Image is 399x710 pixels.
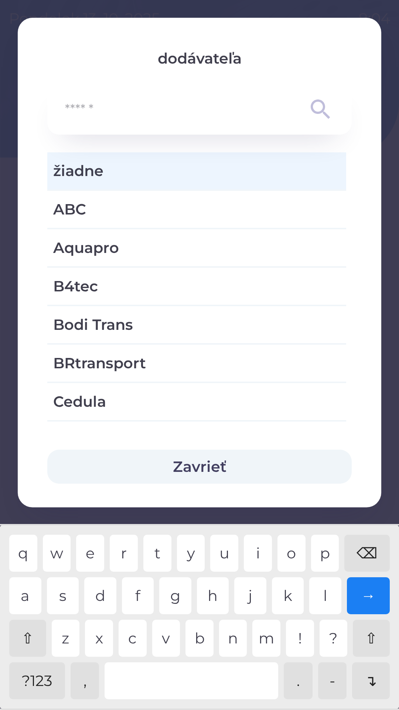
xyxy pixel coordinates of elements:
div: Cedula [47,383,346,420]
div: BRtransport [47,345,346,382]
span: Bodi Trans [53,314,340,336]
span: B4tec [53,275,340,297]
span: Cedula [53,390,340,413]
div: žiadne [47,152,346,189]
div: ABC [47,191,346,228]
span: BRtransport [53,352,340,374]
span: žiadne [53,160,340,182]
div: Aquapro [47,229,346,266]
div: B4tec [47,268,346,305]
button: Zavrieť [47,450,352,484]
div: Chrvala [47,422,346,459]
p: dodávateľa [47,47,352,70]
span: Aquapro [53,237,340,259]
span: ABC [53,198,340,220]
div: Bodi Trans [47,306,346,343]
